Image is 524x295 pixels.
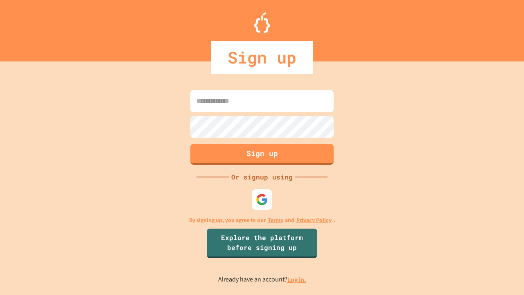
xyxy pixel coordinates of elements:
[256,193,268,206] img: google-icon.svg
[189,216,335,225] p: By signing up, you agree to our and .
[229,172,295,182] div: Or signup using
[190,144,334,165] button: Sign up
[268,216,283,225] a: Terms
[287,275,306,284] a: Log in.
[207,229,317,258] a: Explore the platform before signing up
[296,216,332,225] a: Privacy Policy
[254,12,270,33] img: Logo.svg
[211,41,313,74] div: Sign up
[218,275,306,285] p: Already have an account?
